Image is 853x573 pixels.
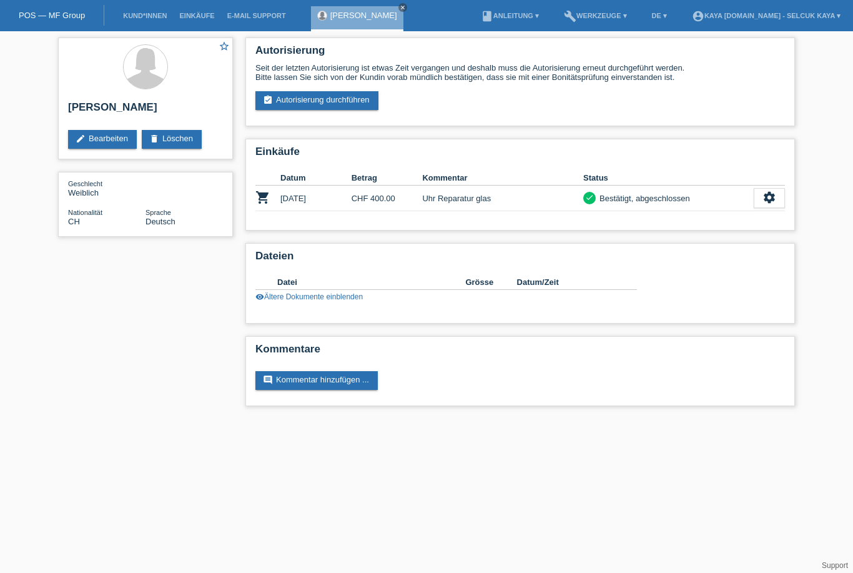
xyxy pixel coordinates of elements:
a: deleteLöschen [142,130,202,149]
h2: Kommentare [255,343,785,362]
td: Uhr Reparatur glas [422,186,583,211]
a: buildWerkzeuge ▾ [558,12,633,19]
a: Kund*innen [117,12,173,19]
div: Bestätigt, abgeschlossen [596,192,690,205]
a: account_circleKaya [DOMAIN_NAME] - Selcuk Kaya ▾ [686,12,847,19]
i: check [585,193,594,202]
th: Grösse [465,275,516,290]
a: star_border [219,41,230,54]
th: Datum/Zeit [517,275,619,290]
span: Schweiz [68,217,80,226]
span: Nationalität [68,209,102,216]
a: E-Mail Support [221,12,292,19]
a: bookAnleitung ▾ [475,12,545,19]
i: edit [76,134,86,144]
h2: [PERSON_NAME] [68,101,223,120]
i: settings [762,191,776,204]
i: star_border [219,41,230,52]
i: comment [263,375,273,385]
div: Seit der letzten Autorisierung ist etwas Zeit vergangen und deshalb muss die Autorisierung erneut... [255,63,785,82]
a: POS — MF Group [19,11,85,20]
i: account_circle [692,10,704,22]
i: book [481,10,493,22]
th: Datei [277,275,465,290]
td: [DATE] [280,186,352,211]
a: assignment_turned_inAutorisierung durchführen [255,91,378,110]
i: assignment_turned_in [263,95,273,105]
a: Einkäufe [173,12,220,19]
th: Betrag [352,171,423,186]
a: commentKommentar hinzufügen ... [255,371,378,390]
div: Weiblich [68,179,145,197]
i: build [564,10,576,22]
a: close [398,3,407,12]
th: Datum [280,171,352,186]
a: Support [822,561,848,570]
i: POSP00010670 [255,190,270,205]
i: delete [149,134,159,144]
a: editBearbeiten [68,130,137,149]
span: Geschlecht [68,180,102,187]
h2: Dateien [255,250,785,269]
th: Kommentar [422,171,583,186]
i: visibility [255,292,264,301]
span: Sprache [145,209,171,216]
a: DE ▾ [646,12,673,19]
i: close [400,4,406,11]
span: Deutsch [145,217,175,226]
h2: Einkäufe [255,146,785,164]
th: Status [583,171,754,186]
a: [PERSON_NAME] [330,11,397,20]
a: visibilityÄltere Dokumente einblenden [255,292,363,301]
h2: Autorisierung [255,44,785,63]
td: CHF 400.00 [352,186,423,211]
